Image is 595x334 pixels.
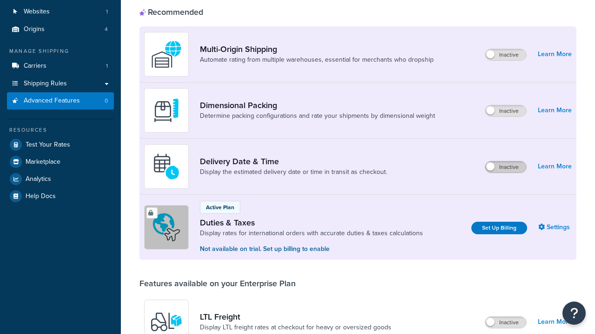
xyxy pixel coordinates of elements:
[24,80,67,88] span: Shipping Rules
[26,158,60,166] span: Marketplace
[7,3,114,20] li: Websites
[7,154,114,170] a: Marketplace
[200,312,391,322] a: LTL Freight
[485,317,526,328] label: Inactive
[206,203,234,212] p: Active Plan
[7,75,114,92] a: Shipping Rules
[538,104,572,117] a: Learn More
[7,47,114,55] div: Manage Shipping
[200,167,387,177] a: Display the estimated delivery date or time in transit as checkout.
[7,171,114,187] a: Analytics
[150,38,183,71] img: WatD5o0RtDAAAAAElFTkSuQmCC
[150,94,183,127] img: DTVBYsAAAAAASUVORK5CYII=
[7,92,114,109] a: Advanced Features0
[200,244,423,254] p: Not available on trial. Set up billing to enable
[7,188,114,205] a: Help Docs
[7,21,114,38] a: Origins4
[106,8,108,16] span: 1
[7,3,114,20] a: Websites1
[485,161,526,173] label: Inactive
[7,136,114,153] a: Test Your Rates
[105,26,108,33] span: 4
[200,111,435,121] a: Determine packing configurations and rate your shipments by dimensional weight
[26,175,51,183] span: Analytics
[200,218,423,228] a: Duties & Taxes
[106,62,108,70] span: 1
[24,8,50,16] span: Websites
[26,141,70,149] span: Test Your Rates
[26,193,56,200] span: Help Docs
[485,49,526,60] label: Inactive
[538,221,572,234] a: Settings
[538,160,572,173] a: Learn More
[7,58,114,75] a: Carriers1
[200,156,387,167] a: Delivery Date & Time
[562,302,586,325] button: Open Resource Center
[471,222,527,234] a: Set Up Billing
[7,126,114,134] div: Resources
[200,323,391,332] a: Display LTL freight rates at checkout for heavy or oversized goods
[24,62,46,70] span: Carriers
[200,55,434,64] a: Automate rating from multiple warehouses, essential for merchants who dropship
[538,48,572,61] a: Learn More
[200,100,435,110] a: Dimensional Packing
[200,229,423,238] a: Display rates for international orders with accurate duties & taxes calculations
[139,7,203,17] div: Recommended
[7,21,114,38] li: Origins
[485,105,526,116] label: Inactive
[200,44,434,54] a: Multi-Origin Shipping
[24,26,45,33] span: Origins
[538,315,572,328] a: Learn More
[7,58,114,75] li: Carriers
[150,150,183,183] img: gfkeb5ejjkALwAAAABJRU5ErkJggg==
[24,97,80,105] span: Advanced Features
[139,278,296,289] div: Features available on your Enterprise Plan
[7,92,114,109] li: Advanced Features
[105,97,108,105] span: 0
